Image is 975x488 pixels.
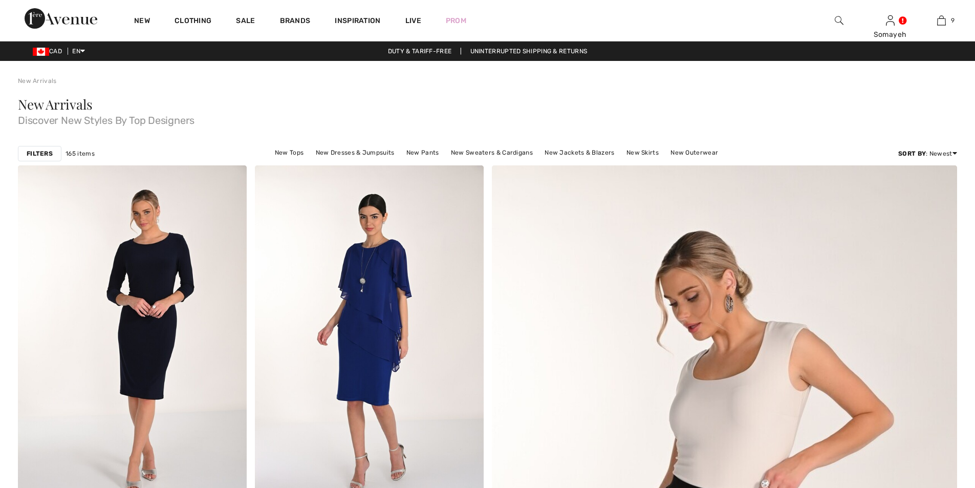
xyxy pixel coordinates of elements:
img: Canadian Dollar [33,48,49,56]
a: Brands [280,16,311,27]
a: Clothing [175,16,211,27]
span: 165 items [66,149,95,158]
a: Prom [446,15,466,26]
a: New Jackets & Blazers [539,146,619,159]
a: New Skirts [621,146,664,159]
span: 9 [951,16,955,25]
div: : Newest [898,149,957,158]
a: Sale [236,16,255,27]
a: New Outerwear [665,146,723,159]
img: 1ère Avenue [25,8,97,29]
a: New Tops [270,146,309,159]
span: Discover New Styles By Top Designers [18,111,957,125]
img: My Info [886,14,895,27]
a: New [134,16,150,27]
a: New Sweaters & Cardigans [446,146,538,159]
img: search the website [835,14,843,27]
strong: Filters [27,149,53,158]
div: Somayeh [865,29,915,40]
a: Sign In [886,15,895,25]
a: New Pants [401,146,444,159]
span: EN [72,48,85,55]
span: Inspiration [335,16,380,27]
span: CAD [33,48,66,55]
span: New Arrivals [18,95,92,113]
a: Live [405,15,421,26]
a: New Dresses & Jumpsuits [311,146,400,159]
a: 9 [916,14,966,27]
strong: Sort By [898,150,926,157]
a: New Arrivals [18,77,57,84]
img: My Bag [937,14,946,27]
